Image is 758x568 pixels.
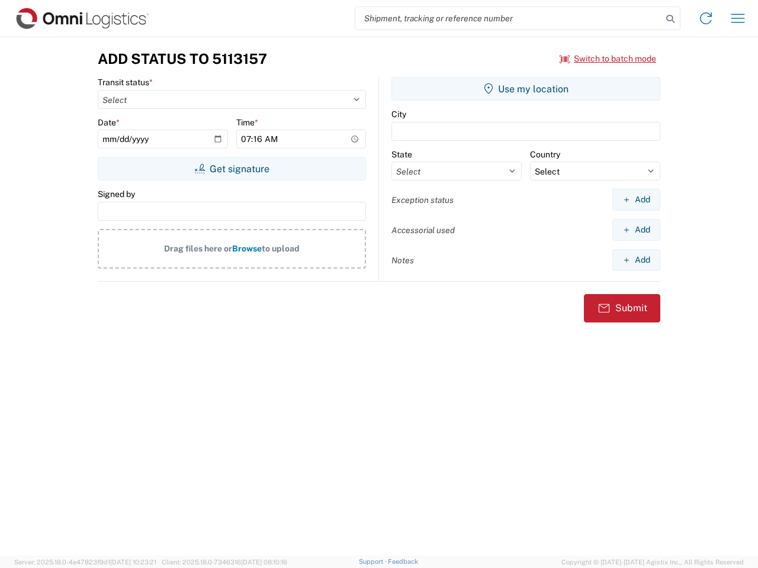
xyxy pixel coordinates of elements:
[98,117,120,128] label: Date
[391,225,455,235] label: Accessorial used
[236,117,258,128] label: Time
[561,557,744,567] span: Copyright © [DATE]-[DATE] Agistix Inc., All Rights Reserved
[262,244,300,253] span: to upload
[232,244,262,253] span: Browse
[530,149,560,160] label: Country
[612,219,660,241] button: Add
[14,559,156,566] span: Server: 2025.18.0-4e47823f9d1
[98,157,366,180] button: Get signature
[388,558,418,565] a: Feedback
[98,50,267,67] h3: Add Status to 5113157
[391,195,454,205] label: Exception status
[391,77,660,101] button: Use my location
[560,49,656,69] button: Switch to batch mode
[110,559,156,566] span: [DATE] 10:23:21
[98,77,153,88] label: Transit status
[612,249,660,271] button: Add
[162,559,287,566] span: Client: 2025.18.0-7346316
[391,255,414,266] label: Notes
[391,109,406,120] label: City
[98,189,135,199] label: Signed by
[359,558,388,565] a: Support
[584,294,660,322] button: Submit
[241,559,287,566] span: [DATE] 08:10:16
[391,149,412,160] label: State
[164,244,232,253] span: Drag files here or
[355,7,662,30] input: Shipment, tracking or reference number
[612,189,660,211] button: Add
